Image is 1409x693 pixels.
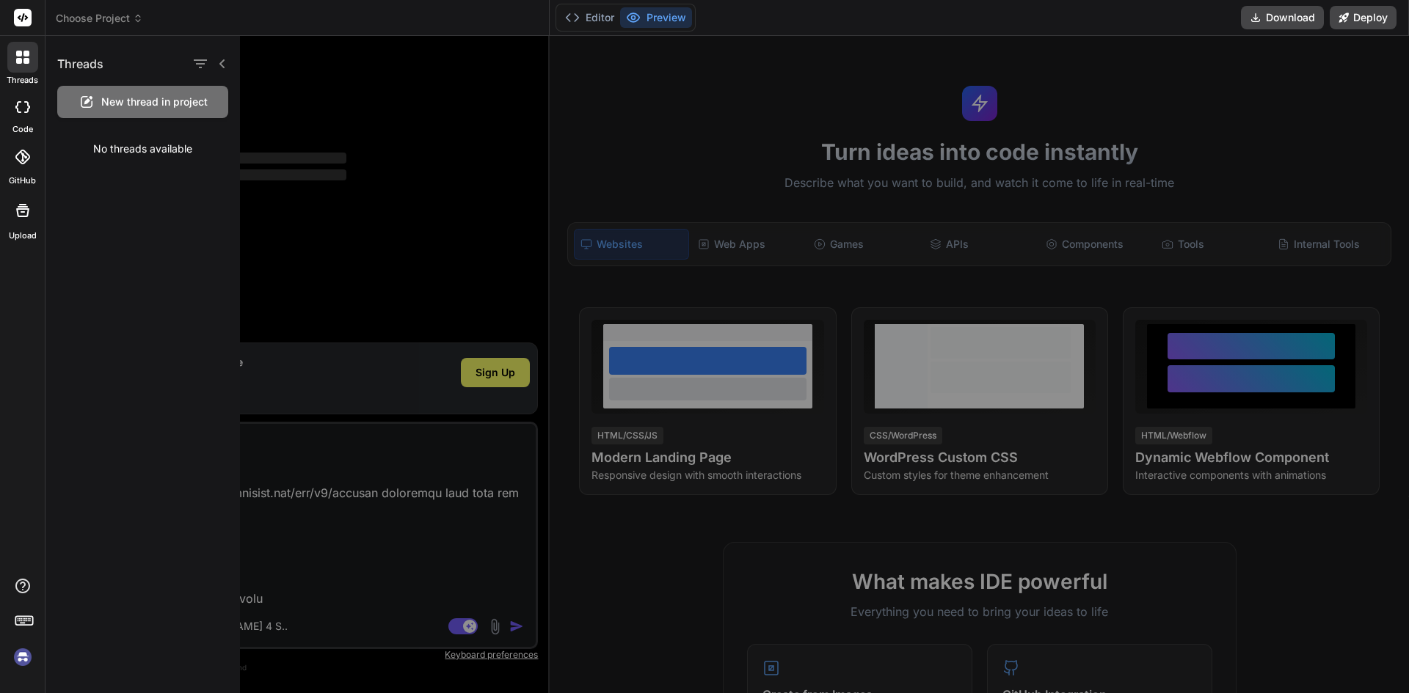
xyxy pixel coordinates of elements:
span: Choose Project [56,11,143,26]
button: Download [1241,6,1324,29]
h1: Threads [57,55,103,73]
button: Deploy [1330,6,1397,29]
label: threads [7,74,38,87]
button: Preview [620,7,692,28]
label: code [12,123,33,136]
label: Upload [9,230,37,242]
img: signin [10,645,35,670]
span: New thread in project [101,95,208,109]
div: No threads available [45,130,240,168]
button: Editor [559,7,620,28]
label: GitHub [9,175,36,187]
